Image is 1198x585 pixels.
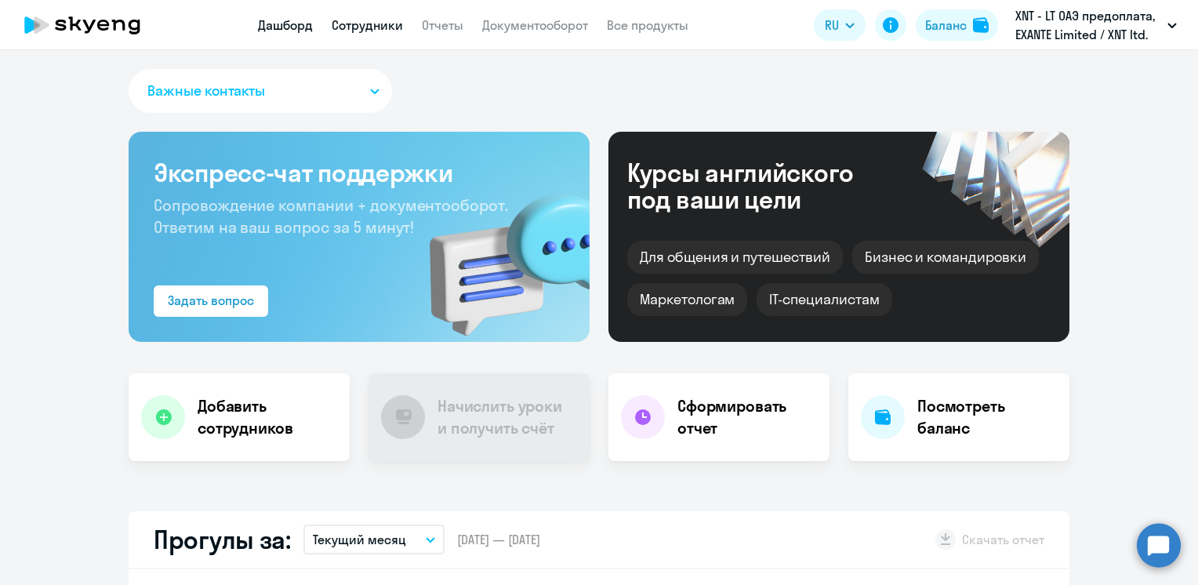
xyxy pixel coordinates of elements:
[627,283,747,316] div: Маркетологам
[825,16,839,35] span: RU
[457,531,540,548] span: [DATE] — [DATE]
[482,17,588,33] a: Документооборот
[852,241,1039,274] div: Бизнес и командировки
[168,291,254,310] div: Задать вопрос
[607,17,688,33] a: Все продукты
[917,395,1057,439] h4: Посмотреть баланс
[973,17,989,33] img: balance
[437,395,574,439] h4: Начислить уроки и получить счёт
[154,195,508,237] span: Сопровождение компании + документооборот. Ответим на ваш вопрос за 5 минут!
[1015,6,1161,44] p: XNT - LT ОАЭ предоплата, ‎EXANTE Limited / XNT ltd.
[154,524,291,555] h2: Прогулы за:
[677,395,817,439] h4: Сформировать отчет
[154,285,268,317] button: Задать вопрос
[1007,6,1185,44] button: XNT - LT ОАЭ предоплата, ‎EXANTE Limited / XNT ltd.
[332,17,403,33] a: Сотрудники
[422,17,463,33] a: Отчеты
[627,241,843,274] div: Для общения и путешествий
[757,283,891,316] div: IT-специалистам
[147,81,265,101] span: Важные контакты
[198,395,337,439] h4: Добавить сотрудников
[925,16,967,35] div: Баланс
[627,159,895,213] div: Курсы английского под ваши цели
[303,525,445,554] button: Текущий месяц
[129,69,392,113] button: Важные контакты
[154,157,565,188] h3: Экспресс-чат поддержки
[258,17,313,33] a: Дашборд
[313,530,406,549] p: Текущий месяц
[407,165,590,342] img: bg-img
[916,9,998,41] button: Балансbalance
[814,9,866,41] button: RU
